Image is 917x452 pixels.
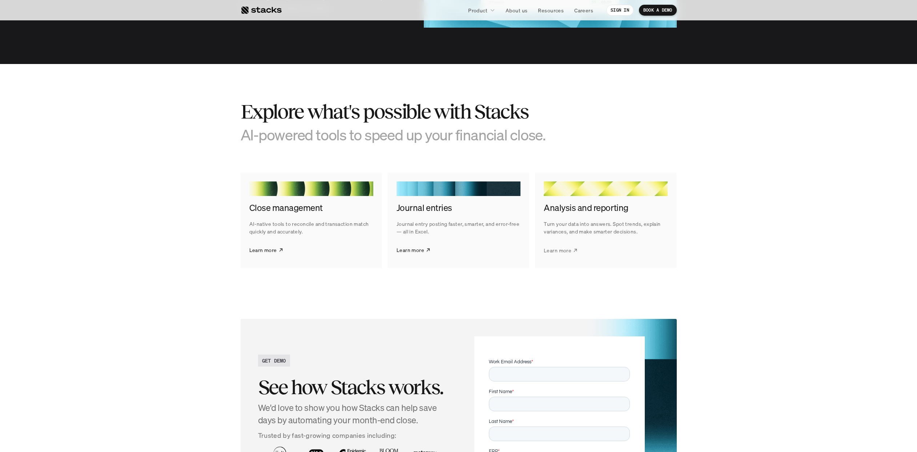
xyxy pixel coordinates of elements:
p: Learn more [249,246,277,254]
h4: We'd love to show you how Stacks can help save days by automating your month-end close. [258,402,453,426]
p: Product [468,7,487,14]
a: BOOK A DEMO [639,5,677,16]
p: Turn your data into answers. Spot trends, explain variances, and make smarter decisions. [544,220,668,235]
p: AI-native tools to reconcile and transaction match quickly and accurately. [249,220,373,235]
p: About us [506,7,527,14]
h2: GET DEMO [262,357,286,364]
a: Careers [570,4,598,17]
h2: See how Stacks works. [258,376,453,399]
p: Learn more [397,246,424,254]
h2: Explore what's possible with Stacks [241,100,568,123]
h3: AI-powered tools to speed up your financial close. [241,126,568,144]
a: Learn more [544,241,578,259]
a: About us [501,4,532,17]
p: Trusted by fast-growing companies including: [258,430,453,441]
p: SIGN IN [611,8,629,13]
p: BOOK A DEMO [643,8,672,13]
a: Learn more [249,241,283,259]
p: Careers [574,7,593,14]
a: Learn more [397,241,431,259]
h4: Analysis and reporting [544,202,668,214]
a: SIGN IN [606,5,634,16]
p: Journal entry posting faster, smarter, and error-free — all in Excel. [397,220,520,235]
a: Resources [534,4,568,17]
h4: Close management [249,202,373,214]
h4: Journal entries [397,202,520,214]
p: Learn more [544,246,571,254]
p: Resources [538,7,564,14]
